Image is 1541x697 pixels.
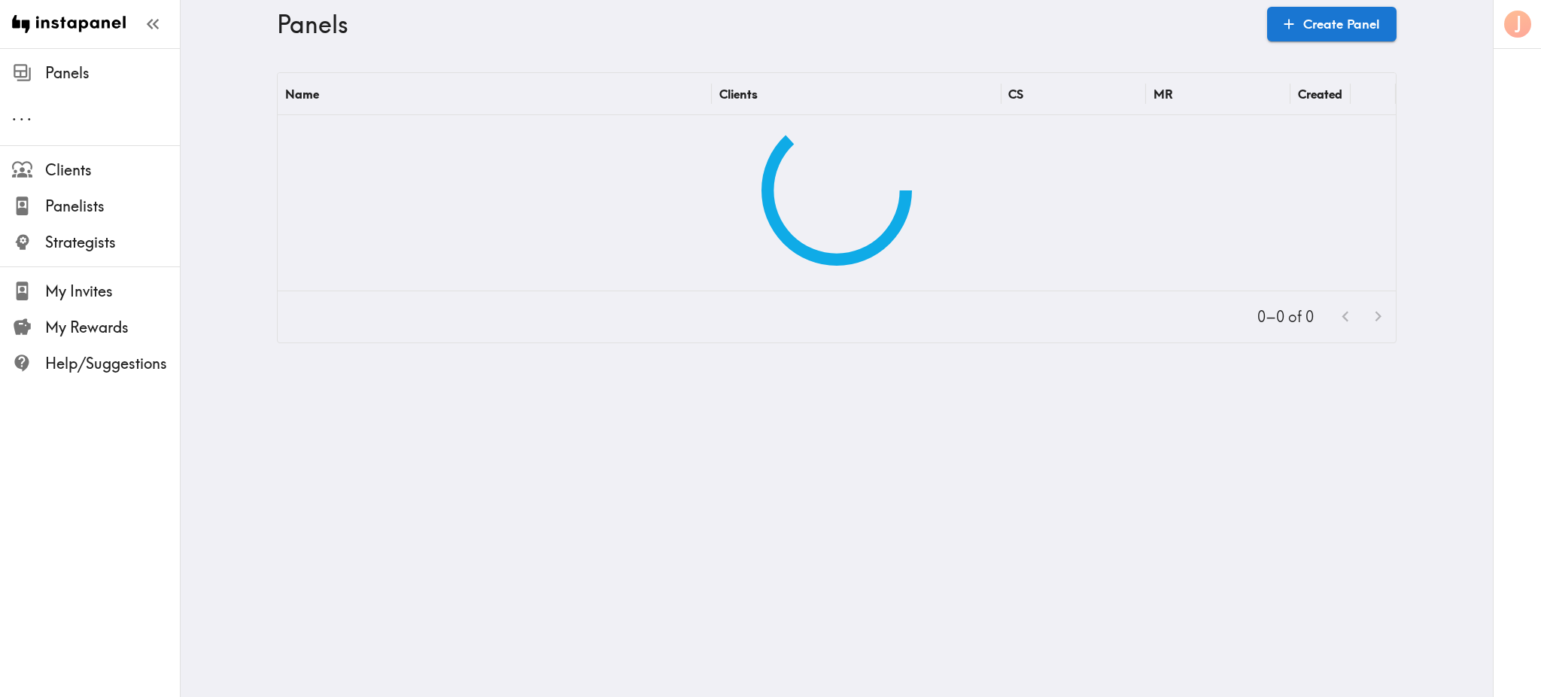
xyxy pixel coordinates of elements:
[45,232,180,253] span: Strategists
[719,87,758,102] div: Clients
[285,87,319,102] div: Name
[1503,9,1533,39] button: J
[277,10,1255,38] h3: Panels
[12,105,17,124] span: .
[20,105,24,124] span: .
[45,196,180,217] span: Panelists
[1515,11,1522,38] span: J
[45,281,180,302] span: My Invites
[1008,87,1023,102] div: CS
[27,105,32,124] span: .
[45,62,180,84] span: Panels
[1153,87,1173,102] div: MR
[45,353,180,374] span: Help/Suggestions
[1298,87,1342,102] div: Created
[45,160,180,181] span: Clients
[45,317,180,338] span: My Rewards
[1257,306,1314,327] p: 0–0 of 0
[1267,7,1397,41] a: Create Panel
